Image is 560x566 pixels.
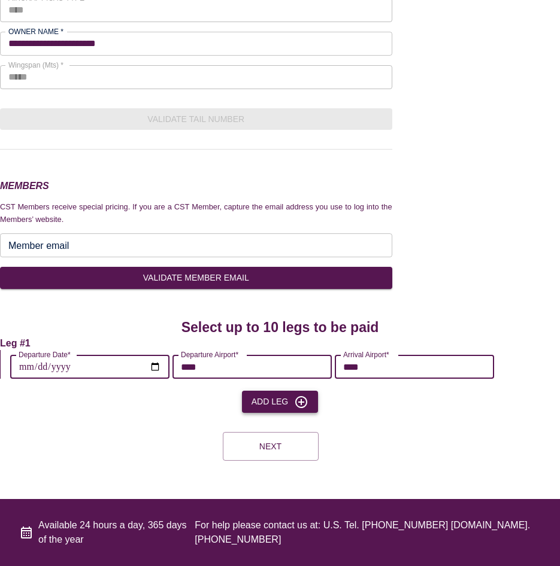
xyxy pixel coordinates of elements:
[181,318,379,337] h4: Select up to 10 legs to be paid
[242,391,318,413] button: Add Leg
[8,26,63,36] label: OWNER NAME *
[8,60,63,70] label: Wingspan (Mts) *
[195,518,541,547] div: For help please contact us at: U.S. Tel. [PHONE_NUMBER] [DOMAIN_NAME]. [PHONE_NUMBER]
[19,349,71,360] label: Departure Date*
[19,518,195,547] div: Available 24 hours a day, 365 days of the year
[223,432,319,461] button: Next
[343,349,389,360] label: Arrival Airport*
[181,349,238,360] label: Departure Airport*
